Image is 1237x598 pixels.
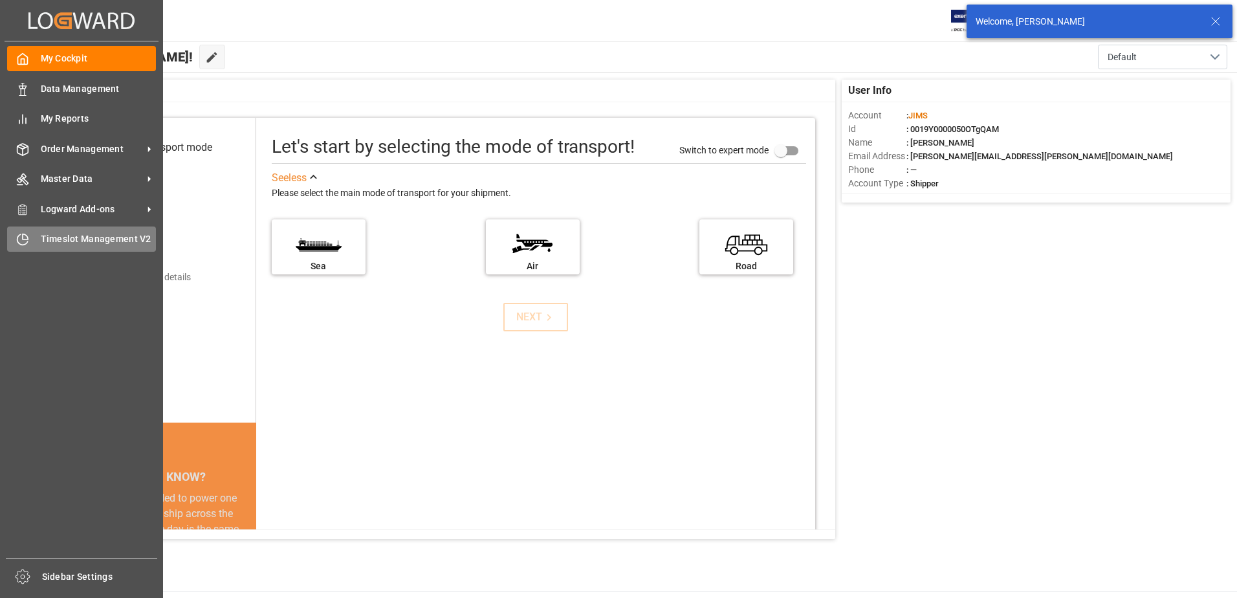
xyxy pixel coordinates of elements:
a: My Cockpit [7,46,156,71]
span: : — [906,165,917,175]
span: Name [848,136,906,149]
span: Order Management [41,142,143,156]
span: Timeslot Management V2 [41,232,157,246]
span: My Cockpit [41,52,157,65]
div: Please select the main mode of transport for your shipment. [272,186,806,201]
span: Logward Add-ons [41,203,143,216]
span: : Shipper [906,179,939,188]
span: User Info [848,83,892,98]
div: Let's start by selecting the mode of transport! [272,133,635,161]
span: : [906,111,928,120]
button: open menu [1098,45,1227,69]
span: : [PERSON_NAME][EMAIL_ADDRESS][PERSON_NAME][DOMAIN_NAME] [906,151,1173,161]
span: Data Management [41,82,157,96]
div: Add shipping details [110,271,191,284]
span: Id [848,122,906,136]
span: JIMS [908,111,928,120]
div: See less [272,170,307,186]
span: Default [1108,50,1137,64]
a: Timeslot Management V2 [7,227,156,252]
span: Master Data [41,172,143,186]
span: : [PERSON_NAME] [906,138,974,148]
div: Welcome, [PERSON_NAME] [976,15,1198,28]
span: Switch to expert mode [679,144,769,155]
div: Sea [278,260,359,273]
button: NEXT [503,303,568,331]
span: Account Type [848,177,906,190]
span: Sidebar Settings [42,570,158,584]
span: Account [848,109,906,122]
div: NEXT [516,309,556,325]
span: Hello [PERSON_NAME]! [54,45,193,69]
span: My Reports [41,112,157,126]
span: Email Address [848,149,906,163]
a: Data Management [7,76,156,101]
img: Exertis%20JAM%20-%20Email%20Logo.jpg_1722504956.jpg [951,10,996,32]
span: : 0019Y0000050OTgQAM [906,124,999,134]
span: Phone [848,163,906,177]
div: Air [492,260,573,273]
div: Road [706,260,787,273]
